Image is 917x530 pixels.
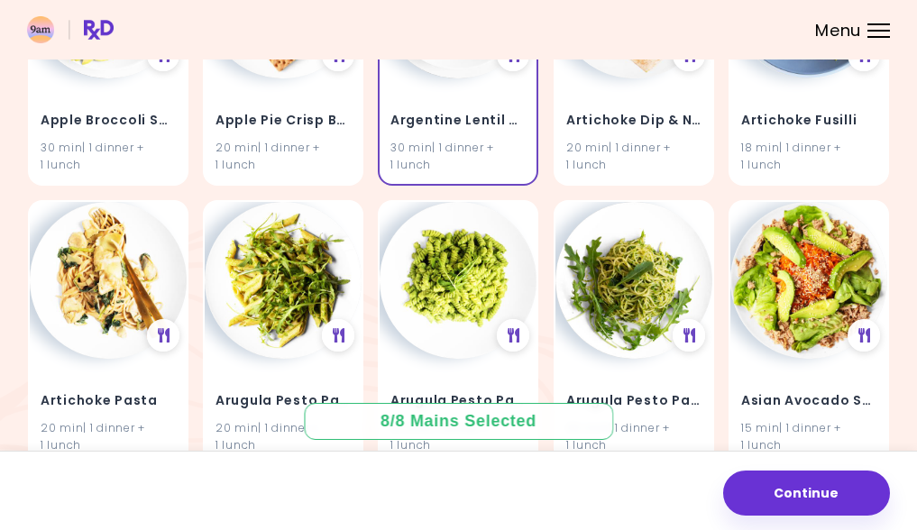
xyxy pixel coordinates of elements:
div: 20 min | 1 dinner + 1 lunch [41,419,176,453]
div: See Meal Plan [673,319,705,352]
div: 30 min | 1 dinner + 1 lunch [566,419,702,453]
h4: Artichoke Fusilli [741,106,876,135]
div: 20 min | 1 dinner + 1 lunch [215,139,351,173]
div: See Meal Plan [498,319,530,352]
div: 8 / 8 Mains Selected [368,410,550,433]
div: 18 min | 1 dinner + 1 lunch [741,139,876,173]
button: Continue [723,471,890,516]
h4: Arugula Pesto Pasta [215,387,351,416]
div: 20 min | 1 dinner + 1 lunch [215,419,351,453]
div: 20 min | 1 dinner + 1 lunch [566,139,702,173]
div: 30 min | 1 dinner + 1 lunch [390,139,526,173]
h4: Apple Broccoli Salad [41,106,176,135]
h4: Artichoke Dip & Nachos [566,106,702,135]
h4: Arugula Pesto Pasta [566,387,702,416]
h4: Argentine Lentil Stew [390,106,526,135]
div: See Meal Plan [322,319,354,352]
div: See Meal Plan [147,319,179,352]
div: 30 min | 1 dinner + 1 lunch [41,139,176,173]
h4: Asian Avocado Salad [741,387,876,416]
h4: Arugula Pesto Pasta [390,387,526,416]
div: See Meal Plan [848,319,880,352]
span: Menu [815,23,861,39]
div: 15 min | 1 dinner + 1 lunch [741,419,876,453]
h4: Apple Pie Crisp Bread [215,106,351,135]
img: RxDiet [27,16,114,43]
h4: Artichoke Pasta [41,387,176,416]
